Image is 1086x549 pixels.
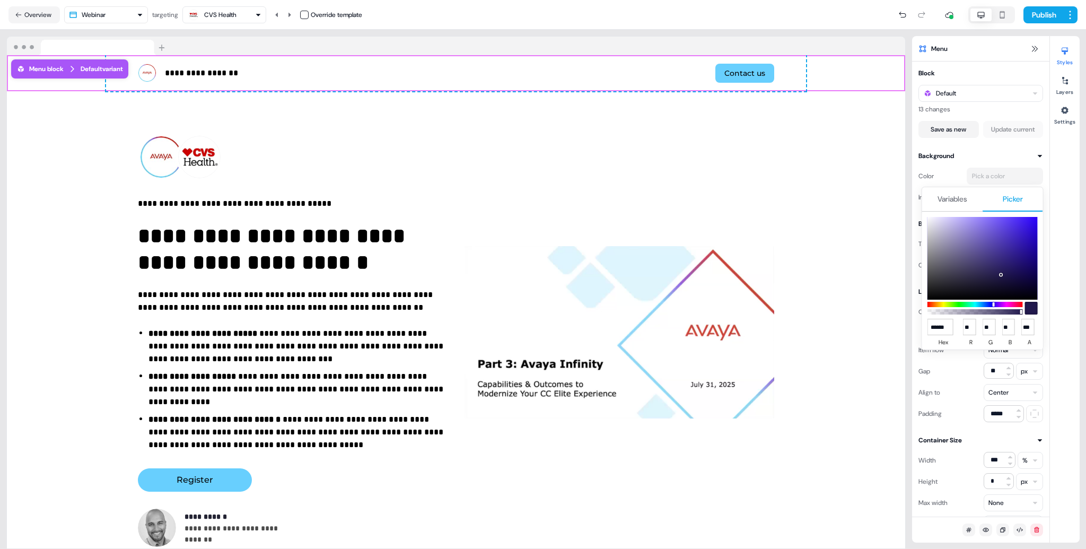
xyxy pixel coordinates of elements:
[983,335,999,350] label: g
[927,335,960,350] label: hex
[1021,335,1038,350] label: a
[938,194,967,204] span: Variables
[1003,194,1023,204] span: Picker
[963,335,979,350] label: r
[1002,335,1018,350] label: b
